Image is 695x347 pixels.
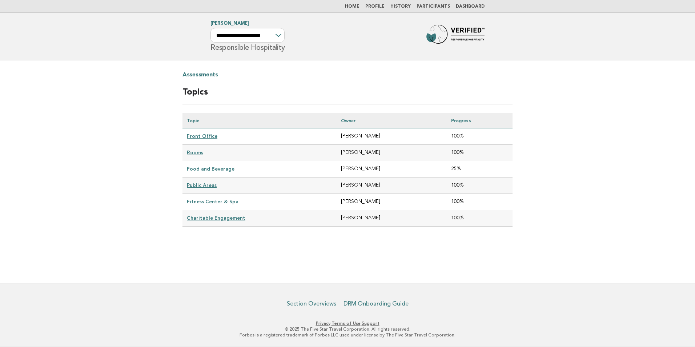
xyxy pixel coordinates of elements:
img: Forbes Travel Guide [426,25,485,48]
a: Profile [365,4,385,9]
a: Charitable Engagement [187,215,245,221]
a: Section Overviews [287,300,336,307]
a: Front Office [187,133,217,139]
a: Dashboard [456,4,485,9]
td: [PERSON_NAME] [337,144,447,161]
a: Home [345,4,359,9]
td: 100% [447,128,513,144]
td: [PERSON_NAME] [337,210,447,227]
h1: Responsible Hospitality [210,21,285,51]
a: Rooms [187,149,203,155]
a: Participants [417,4,450,9]
td: [PERSON_NAME] [337,161,447,177]
td: 25% [447,161,513,177]
td: [PERSON_NAME] [337,128,447,144]
a: Privacy [316,321,330,326]
a: Public Areas [187,182,217,188]
th: Owner [337,113,447,128]
p: · · [125,320,570,326]
a: Support [362,321,379,326]
p: © 2025 The Five Star Travel Corporation. All rights reserved. [125,326,570,332]
a: [PERSON_NAME] [210,21,249,26]
td: 100% [447,144,513,161]
a: Food and Beverage [187,166,234,172]
th: Topic [182,113,337,128]
td: [PERSON_NAME] [337,194,447,210]
a: DRM Onboarding Guide [344,300,409,307]
a: Fitness Center & Spa [187,199,238,204]
td: [PERSON_NAME] [337,178,447,194]
a: Assessments [182,69,218,81]
a: History [390,4,411,9]
a: Terms of Use [332,321,361,326]
td: 100% [447,210,513,227]
h2: Topics [182,87,513,104]
td: 100% [447,178,513,194]
th: Progress [447,113,513,128]
p: Forbes is a registered trademark of Forbes LLC used under license by The Five Star Travel Corpora... [125,332,570,338]
td: 100% [447,194,513,210]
